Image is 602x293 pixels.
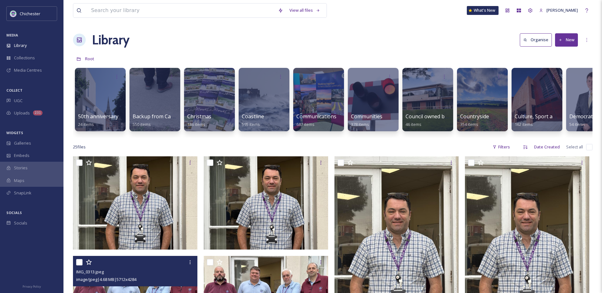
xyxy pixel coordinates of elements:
span: SnapLink [14,190,31,196]
span: UGC [14,98,23,104]
div: 231 [33,110,43,115]
a: [PERSON_NAME] [536,4,581,16]
span: Christmas [187,113,211,120]
span: Chichester [20,11,40,16]
span: Countryside [460,113,489,120]
a: Council owned buildings46 items [406,114,463,127]
a: Christmas186 items [187,114,211,127]
a: 50th anniversary24 items [78,114,118,127]
div: Filters [489,141,513,153]
span: Coastline [242,113,264,120]
span: Stories [14,165,28,171]
button: Organise [520,33,552,46]
span: image/jpeg | 4.68 MB | 5712 x 4284 [76,277,136,282]
span: Root [85,56,94,62]
a: Privacy Policy [23,282,41,290]
a: Backup from Camera550 items [133,114,183,127]
span: 54 items [569,121,585,127]
span: Socials [14,220,27,226]
span: Media Centres [14,67,42,73]
a: Library [92,30,129,49]
span: Backup from Camera [133,113,183,120]
a: What's New [467,6,499,15]
a: Coastline595 items [242,114,264,127]
img: IMG_0323.jpeg [73,156,197,250]
span: Maps [14,178,24,184]
span: Select all [566,144,583,150]
span: MEDIA [6,33,18,37]
img: IMG_0325.jpeg [204,156,328,250]
img: Logo_of_Chichester_District_Council.png [10,10,17,17]
span: 186 items [187,121,205,127]
span: 46 items [406,121,421,127]
span: Communications [296,113,336,120]
input: Search your library [88,3,275,17]
span: Council owned buildings [406,113,463,120]
span: 24 items [78,121,94,127]
span: Library [14,42,27,49]
a: View all files [286,4,323,16]
a: Root [85,55,94,62]
span: WIDGETS [6,130,23,135]
span: IMG_0313.jpeg [76,269,104,275]
span: 354 items [460,121,478,127]
span: 162 items [515,121,533,127]
a: Culture, Sport and Leisure162 items [515,114,578,127]
span: Embeds [14,153,30,159]
span: COLLECT [6,88,23,93]
span: 50th anniversary [78,113,118,120]
a: Communities378 items [351,114,382,127]
span: Collections [14,55,35,61]
span: SOCIALS [6,210,22,215]
div: Date Created [531,141,563,153]
span: Culture, Sport and Leisure [515,113,578,120]
span: 378 items [351,121,369,127]
button: New [555,33,578,46]
span: 25 file s [73,144,86,150]
a: Communications687 items [296,114,336,127]
span: 687 items [296,121,314,127]
span: Privacy Policy [23,284,41,289]
span: Communities [351,113,382,120]
span: [PERSON_NAME] [546,7,578,13]
span: Galleries [14,140,31,146]
a: Countryside354 items [460,114,489,127]
span: 595 items [242,121,260,127]
span: 550 items [133,121,151,127]
span: Uploads [14,110,30,116]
